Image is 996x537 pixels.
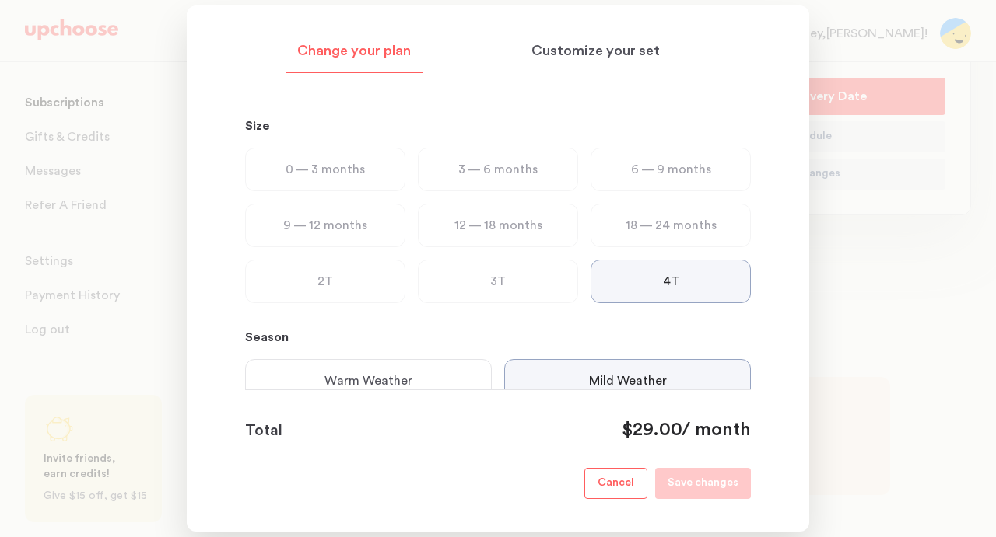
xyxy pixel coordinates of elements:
[626,216,717,235] p: 18 — 24 months
[598,474,634,493] p: Cancel
[454,216,542,235] p: 12 — 18 months
[490,272,506,291] p: 3T
[297,42,411,61] p: Change your plan
[317,272,333,291] p: 2T
[631,160,711,179] p: 6 — 9 months
[324,371,412,390] p: Warm Weather
[531,42,660,61] p: Customize your set
[655,468,751,499] button: Save changes
[245,328,751,347] p: Season
[584,468,647,499] button: Cancel
[458,160,538,179] p: 3 — 6 months
[663,272,679,291] p: 4T
[668,474,738,493] p: Save changes
[589,371,667,390] p: Mild Weather
[622,418,751,443] div: / month
[286,160,365,179] p: 0 — 3 months
[245,418,282,443] p: Total
[245,117,751,135] p: Size
[622,420,682,439] span: $29.00
[283,216,367,235] p: 9 — 12 months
